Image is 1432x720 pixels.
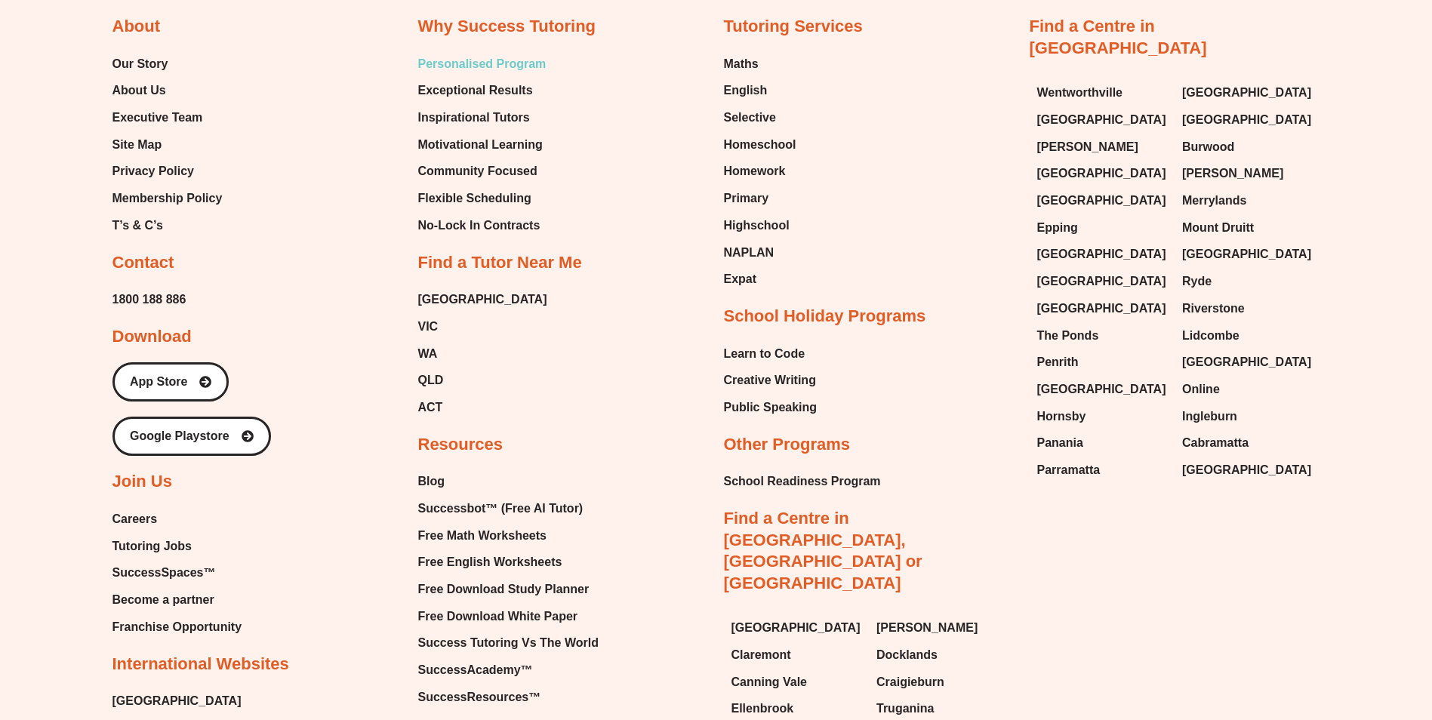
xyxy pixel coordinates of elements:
a: NAPLAN [724,242,796,264]
a: Inspirational Tutors [418,106,547,129]
a: Learn to Code [724,343,818,365]
span: Homework [724,160,786,183]
h2: Why Success Tutoring [418,16,596,38]
a: SuccessResources™ [418,686,599,709]
span: Homeschool [724,134,796,156]
a: Blog [418,470,599,493]
span: Privacy Policy [112,160,195,183]
a: Online [1182,378,1313,401]
a: Craigieburn [876,671,1007,694]
a: Lidcombe [1182,325,1313,347]
span: About Us [112,79,166,102]
h2: School Holiday Programs [724,306,926,328]
span: Become a partner [112,589,214,611]
a: Site Map [112,134,223,156]
a: [GEOGRAPHIC_DATA] [1182,243,1313,266]
a: Successbot™ (Free AI Tutor) [418,497,599,520]
a: Panania [1037,432,1168,454]
h2: About [112,16,161,38]
h2: Other Programs [724,434,851,456]
span: Ingleburn [1182,405,1237,428]
a: [GEOGRAPHIC_DATA] [1037,378,1168,401]
span: Free Download Study Planner [418,578,590,601]
a: Find a Centre in [GEOGRAPHIC_DATA], [GEOGRAPHIC_DATA] or [GEOGRAPHIC_DATA] [724,509,922,592]
a: Membership Policy [112,187,223,210]
a: About Us [112,79,223,102]
a: Homework [724,160,796,183]
a: Find a Centre in [GEOGRAPHIC_DATA] [1030,17,1207,57]
a: [GEOGRAPHIC_DATA] [1037,297,1168,320]
a: T’s & C’s [112,214,223,237]
a: The Ponds [1037,325,1168,347]
a: Claremont [731,644,862,666]
a: Primary [724,187,796,210]
span: 1800 188 886 [112,288,186,311]
a: [GEOGRAPHIC_DATA] [1037,189,1168,212]
a: [GEOGRAPHIC_DATA] [1037,270,1168,293]
a: Public Speaking [724,396,818,419]
a: Penrith [1037,351,1168,374]
a: [GEOGRAPHIC_DATA] [1182,351,1313,374]
span: [PERSON_NAME] [1182,162,1283,185]
a: Become a partner [112,589,242,611]
span: [GEOGRAPHIC_DATA] [731,617,861,639]
a: Executive Team [112,106,223,129]
span: Community Focused [418,160,537,183]
span: Ellenbrook [731,697,794,720]
span: [PERSON_NAME] [876,617,978,639]
a: Docklands [876,644,1007,666]
span: Successbot™ (Free AI Tutor) [418,497,584,520]
a: WA [418,343,547,365]
h2: Find a Tutor Near Me [418,252,582,274]
a: Cabramatta [1182,432,1313,454]
span: Panania [1037,432,1083,454]
a: Free Math Worksheets [418,525,599,547]
span: Flexible Scheduling [418,187,531,210]
span: Wentworthville [1037,82,1123,104]
span: Penrith [1037,351,1079,374]
a: Privacy Policy [112,160,223,183]
span: Claremont [731,644,791,666]
span: SuccessSpaces™ [112,562,216,584]
a: [GEOGRAPHIC_DATA] [418,288,547,311]
a: App Store [112,362,229,402]
h2: Tutoring Services [724,16,863,38]
span: Careers [112,508,158,531]
a: [GEOGRAPHIC_DATA] [731,617,862,639]
span: [PERSON_NAME] [1037,136,1138,158]
a: [GEOGRAPHIC_DATA] [1182,459,1313,482]
span: Primary [724,187,769,210]
span: No-Lock In Contracts [418,214,540,237]
span: SuccessAcademy™ [418,659,533,682]
a: Tutoring Jobs [112,535,242,558]
a: Franchise Opportunity [112,616,242,638]
a: [PERSON_NAME] [876,617,1007,639]
span: QLD [418,369,444,392]
a: Wentworthville [1037,82,1168,104]
span: Craigieburn [876,671,944,694]
a: Our Story [112,53,223,75]
span: Free Math Worksheets [418,525,547,547]
a: School Readiness Program [724,470,881,493]
span: ACT [418,396,443,419]
span: Ryde [1182,270,1212,293]
span: NAPLAN [724,242,775,264]
a: Merrylands [1182,189,1313,212]
h2: Resources [418,434,504,456]
span: Hornsby [1037,405,1086,428]
span: Inspirational Tutors [418,106,530,129]
a: Google Playstore [112,417,271,456]
a: Mount Druitt [1182,217,1313,239]
span: Google Playstore [130,430,229,442]
a: [GEOGRAPHIC_DATA] [112,690,242,712]
span: Epping [1037,217,1078,239]
div: Chat Widget [1181,549,1432,720]
span: Truganina [876,697,934,720]
span: SuccessResources™ [418,686,541,709]
a: English [724,79,796,102]
a: Expat [724,268,796,291]
span: [GEOGRAPHIC_DATA] [1037,270,1166,293]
